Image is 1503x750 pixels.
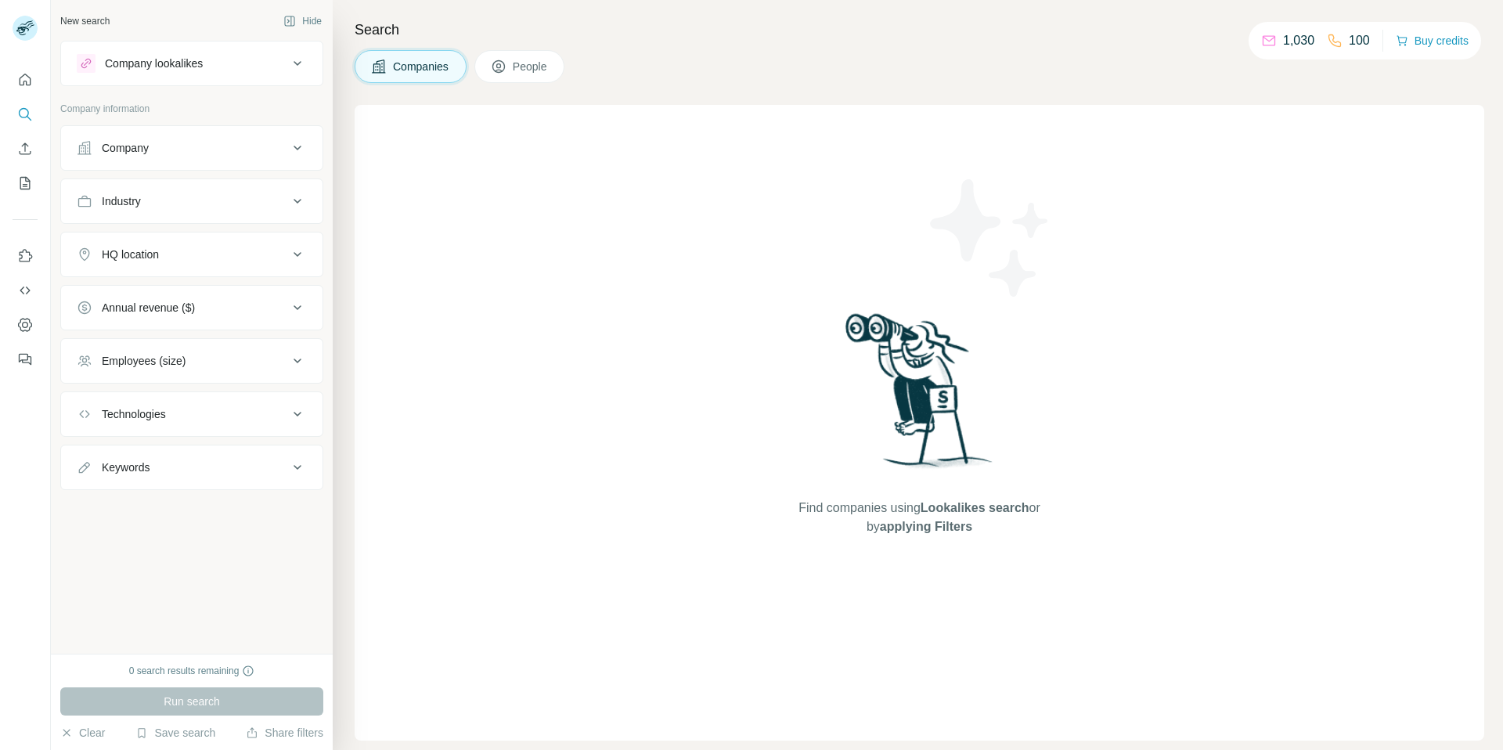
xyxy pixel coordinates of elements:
[13,242,38,270] button: Use Surfe on LinkedIn
[61,395,323,433] button: Technologies
[513,59,549,74] span: People
[61,129,323,167] button: Company
[102,460,150,475] div: Keywords
[921,501,1029,514] span: Lookalikes search
[61,342,323,380] button: Employees (size)
[60,725,105,741] button: Clear
[135,725,215,741] button: Save search
[1396,30,1469,52] button: Buy credits
[1283,31,1314,50] p: 1,030
[60,102,323,116] p: Company information
[1349,31,1370,50] p: 100
[61,45,323,82] button: Company lookalikes
[355,19,1484,41] h4: Search
[13,276,38,305] button: Use Surfe API
[102,300,195,316] div: Annual revenue ($)
[13,169,38,197] button: My lists
[393,59,450,74] span: Companies
[61,236,323,273] button: HQ location
[102,353,186,369] div: Employees (size)
[838,309,1001,484] img: Surfe Illustration - Woman searching with binoculars
[920,168,1061,308] img: Surfe Illustration - Stars
[61,182,323,220] button: Industry
[13,311,38,339] button: Dashboard
[13,135,38,163] button: Enrich CSV
[105,56,203,71] div: Company lookalikes
[246,725,323,741] button: Share filters
[794,499,1044,536] span: Find companies using or by
[880,520,972,533] span: applying Filters
[13,66,38,94] button: Quick start
[13,100,38,128] button: Search
[13,345,38,373] button: Feedback
[129,664,255,678] div: 0 search results remaining
[102,193,141,209] div: Industry
[61,289,323,326] button: Annual revenue ($)
[102,406,166,422] div: Technologies
[60,14,110,28] div: New search
[61,449,323,486] button: Keywords
[102,140,149,156] div: Company
[102,247,159,262] div: HQ location
[272,9,333,33] button: Hide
